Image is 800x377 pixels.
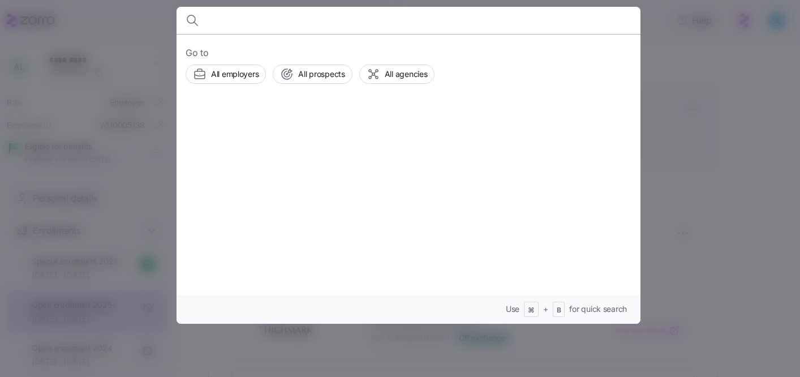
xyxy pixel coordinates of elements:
[385,68,428,80] span: All agencies
[528,306,535,315] span: ⌘
[569,303,627,315] span: for quick search
[359,65,435,84] button: All agencies
[506,303,519,315] span: Use
[186,65,266,84] button: All employers
[273,65,352,84] button: All prospects
[543,303,548,315] span: +
[186,46,631,60] span: Go to
[557,306,561,315] span: B
[298,68,345,80] span: All prospects
[211,68,259,80] span: All employers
